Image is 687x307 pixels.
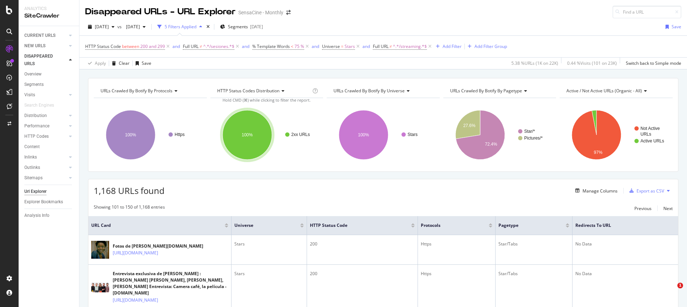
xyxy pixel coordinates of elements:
[24,112,47,120] div: Distribution
[24,53,60,68] div: DISAPPEARED URLS
[24,42,67,50] a: NEW URLS
[24,91,67,99] a: Visits
[312,43,319,50] button: and
[94,104,206,166] div: A chart.
[123,21,148,33] button: [DATE]
[203,42,234,52] span: ^.*/sesiones.*$
[24,212,74,219] a: Analysis Info
[485,142,497,147] text: 72.4%
[217,21,266,33] button: Segments[DATE]
[373,43,389,49] span: Full URL
[85,21,117,33] button: [DATE]
[583,188,618,194] div: Manage Columns
[390,43,392,49] span: ≠
[24,198,63,206] div: Explorer Bookmarks
[498,271,569,277] div: Star/Tabs
[252,43,290,49] span: % Template Words
[634,205,652,211] div: Previous
[408,132,418,137] text: Stars
[498,222,555,229] span: Pagetype
[443,104,555,166] svg: A chart.
[101,88,172,94] span: URLs Crawled By Botify By protocols
[560,104,672,166] div: A chart.
[421,241,492,247] div: Https
[24,102,54,109] div: Search Engines
[242,43,249,49] div: and
[626,60,681,66] div: Switch back to Simple mode
[242,43,249,50] button: and
[24,32,55,39] div: CURRENT URLS
[575,241,675,247] div: No Data
[24,164,67,171] a: Outlinks
[24,122,49,130] div: Performance
[94,185,165,196] span: 1,168 URLs found
[24,188,47,195] div: Url Explorer
[575,222,664,229] span: Redirects to URL
[524,136,543,141] text: Pictures/*
[113,297,158,304] a: [URL][DOMAIN_NAME]
[24,188,74,195] a: Url Explorer
[433,42,462,51] button: Add Filter
[463,123,475,128] text: 27.6%
[24,81,74,88] a: Segments
[421,222,478,229] span: Protocols
[238,9,283,16] div: SensaCine - Monthly
[627,185,664,196] button: Export as CSV
[634,204,652,213] button: Previous
[210,104,322,166] div: A chart.
[640,132,651,137] text: URLs
[291,132,310,137] text: 2xx URLs
[672,24,681,30] div: Save
[24,102,61,109] a: Search Engines
[310,222,400,229] span: HTTP Status Code
[623,58,681,69] button: Switch back to Simple mode
[24,32,67,39] a: CURRENT URLS
[24,53,67,68] a: DISAPPEARED URLS
[332,85,433,97] h4: URLs Crawled By Botify By universe
[567,60,617,66] div: 0.44 % Visits ( 101 on 23K )
[24,143,74,151] a: Content
[310,271,415,277] div: 200
[95,24,109,30] span: 2025 Aug. 5th
[175,132,185,137] text: Https
[24,212,49,219] div: Analysis Info
[24,70,42,78] div: Overview
[640,138,664,143] text: Active URLs
[24,42,45,50] div: NEW URLS
[24,133,67,140] a: HTTP Codes
[465,42,507,51] button: Add Filter Group
[165,24,196,30] div: 5 Filters Applied
[119,60,130,66] div: Clear
[223,97,311,103] span: Hold CMD (⌘) while clicking to filter the report.
[24,70,74,78] a: Overview
[217,88,279,94] span: HTTP Status Codes Distribution
[524,129,535,134] text: Star/*
[24,81,44,88] div: Segments
[250,24,263,30] div: [DATE]
[594,150,603,155] text: 97%
[24,153,37,161] div: Inlinks
[327,104,439,166] div: A chart.
[228,24,248,30] span: Segments
[172,43,180,49] div: and
[322,43,340,49] span: Universe
[242,132,253,137] text: 100%
[450,88,522,94] span: URLs Crawled By Botify By pagetype
[613,6,681,18] input: Find a URL
[234,271,304,277] div: Stars
[24,198,74,206] a: Explorer Bookmarks
[91,282,109,292] img: main image
[291,43,293,49] span: <
[117,24,123,30] span: vs
[205,23,211,30] div: times
[91,238,109,262] img: main image
[358,132,369,137] text: 100%
[663,283,680,300] iframe: Intercom live chat
[85,6,235,18] div: Disappeared URLs - URL Explorer
[95,60,106,66] div: Apply
[113,243,203,249] div: Fotos de [PERSON_NAME][DOMAIN_NAME]
[511,60,558,66] div: 5.38 % URLs ( 1K on 22K )
[133,58,151,69] button: Save
[122,43,139,49] span: between
[575,271,675,277] div: No Data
